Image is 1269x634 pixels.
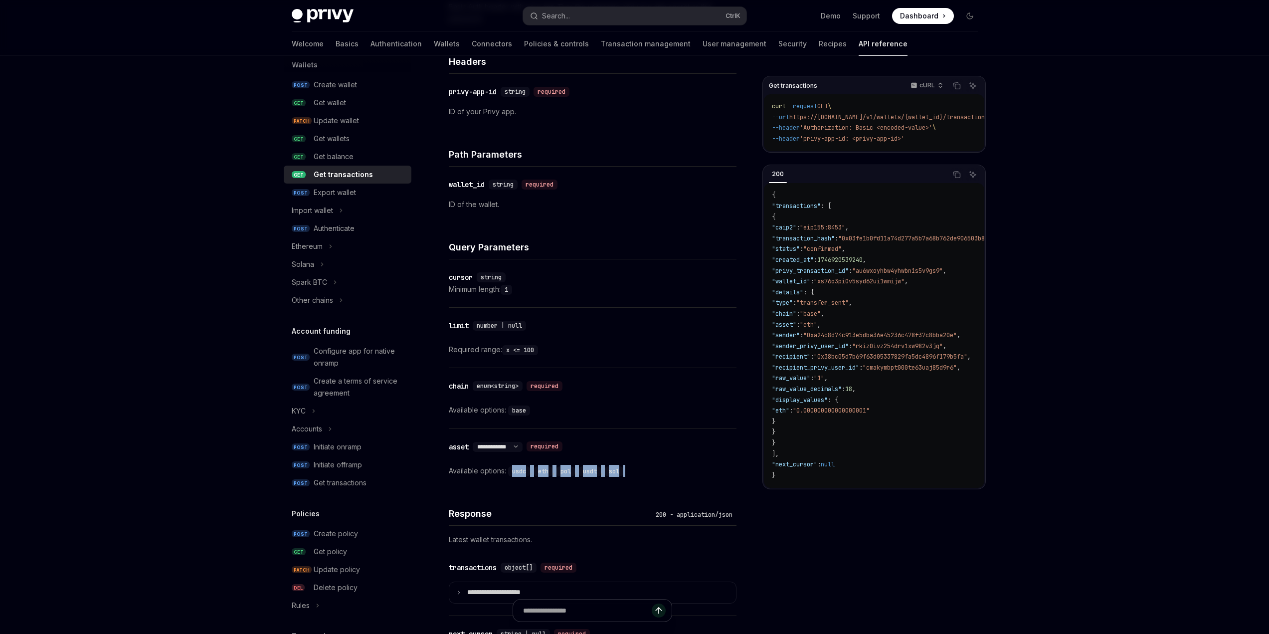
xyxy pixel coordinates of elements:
[845,223,849,231] span: ,
[796,310,800,318] span: :
[849,267,852,275] span: :
[477,322,522,330] span: number | null
[449,563,497,573] div: transactions
[819,32,847,56] a: Recipes
[772,353,810,361] span: "recipient"
[314,79,357,91] div: Create wallet
[810,353,814,361] span: :
[772,135,800,143] span: --header
[579,466,601,476] code: usdt
[725,12,740,20] span: Ctrl K
[842,385,845,393] span: :
[314,459,362,471] div: Initiate offramp
[772,460,817,468] span: "next_cursor"
[786,102,817,110] span: --request
[800,321,817,329] span: "eth"
[508,406,530,416] code: base
[821,310,824,318] span: ,
[284,94,411,112] a: GETGet wallet
[772,256,814,264] span: "created_at"
[449,106,736,118] p: ID of your Privy app.
[905,77,947,94] button: cURL
[778,32,807,56] a: Security
[852,385,856,393] span: ,
[800,245,803,253] span: :
[292,153,306,161] span: GET
[449,272,473,282] div: cursor
[284,112,411,130] a: PATCHUpdate wallet
[449,321,469,331] div: limit
[284,597,411,615] button: Toggle Rules section
[966,79,979,92] button: Ask AI
[284,438,411,456] a: POSTInitiate onramp
[284,474,411,492] a: POSTGet transactions
[817,321,821,329] span: ,
[449,199,736,211] p: ID of the wallet.
[314,564,360,576] div: Update policy
[828,396,838,404] span: : {
[652,510,736,520] div: 200 - application/json
[962,8,978,24] button: Toggle dark mode
[800,310,821,318] span: "base"
[772,385,842,393] span: "raw_value_decimals"
[473,443,523,451] select: Select schema type
[434,32,460,56] a: Wallets
[292,530,310,538] span: POST
[796,299,849,307] span: "transfer_sent"
[796,321,800,329] span: :
[803,245,842,253] span: "confirmed"
[284,456,411,474] a: POSTInitiate offramp
[966,168,979,181] button: Ask AI
[292,171,306,179] span: GET
[314,546,347,558] div: Get policy
[772,102,786,110] span: curl
[772,321,796,329] span: "asset"
[284,372,411,402] a: POSTCreate a terms of service agreement
[772,124,800,132] span: --header
[284,130,411,148] a: GETGet wallets
[292,325,351,337] h5: Account funding
[314,582,358,594] div: Delete policy
[853,11,880,21] a: Support
[292,189,310,197] span: POST
[284,76,411,94] a: POSTCreate wallet
[314,151,354,163] div: Get balance
[508,465,534,477] div: ,
[849,299,852,307] span: ,
[284,420,411,438] button: Toggle Accounts section
[772,418,775,425] span: }
[821,202,831,210] span: : [
[449,465,736,477] div: Available options:
[292,32,324,56] a: Welcome
[524,32,589,56] a: Policies & controls
[950,168,963,181] button: Copy the contents from the code block
[772,213,775,221] span: {
[292,479,310,487] span: POST
[292,276,327,288] div: Spark BTC
[292,405,306,417] div: KYC
[292,443,310,451] span: POST
[892,8,954,24] a: Dashboard
[523,7,746,25] button: Open search
[814,277,905,285] span: "xs76o3pi0v5syd62ui1wmijw"
[579,465,605,477] div: ,
[817,102,828,110] span: GET
[789,407,793,415] span: :
[284,273,411,291] button: Toggle Spark BTC section
[502,345,538,355] code: x <= 100
[284,561,411,579] a: PATCHUpdate policy
[477,382,519,390] span: enum<string>
[284,255,411,273] button: Toggle Solana section
[314,169,373,181] div: Get transactions
[284,202,411,219] button: Toggle Import wallet section
[449,442,469,452] div: asset
[814,353,967,361] span: "0x38bc05d7b69f63d05337829fa5dc4896f179b5fa"
[508,466,530,476] code: usdc
[292,81,310,89] span: POST
[800,124,932,132] span: 'Authorization: Basic <encoded-value>'
[314,187,356,199] div: Export wallet
[842,245,845,253] span: ,
[527,381,562,391] div: required
[284,525,411,543] a: POSTCreate policy
[817,256,863,264] span: 1746920539240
